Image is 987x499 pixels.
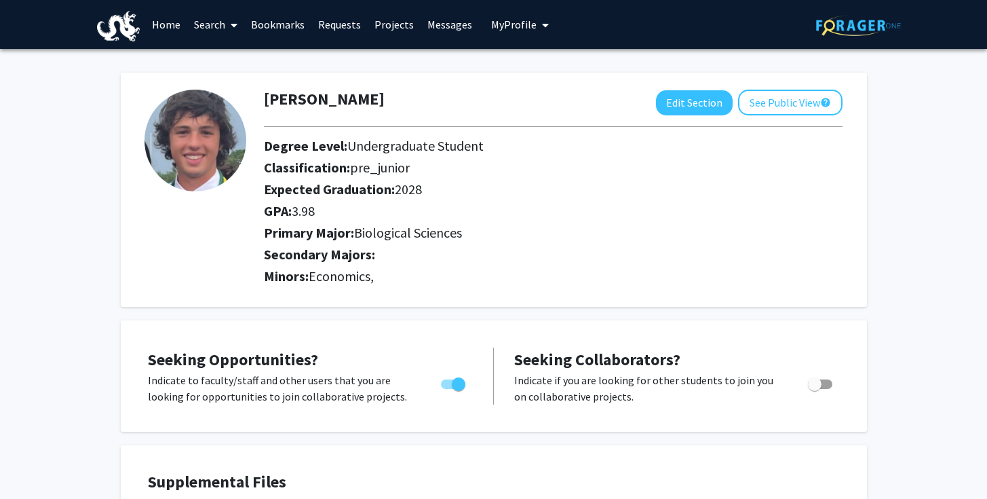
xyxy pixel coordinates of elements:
[264,138,843,154] h2: Degree Level:
[264,203,843,219] h2: GPA:
[354,224,462,241] span: Biological Sciences
[187,1,244,48] a: Search
[738,90,843,115] button: See Public View
[264,90,385,109] h1: [PERSON_NAME]
[311,1,368,48] a: Requests
[309,267,374,284] span: Economics,
[347,137,484,154] span: Undergraduate Student
[264,246,843,263] h2: Secondary Majors:
[514,349,680,370] span: Seeking Collaborators?
[395,181,422,198] span: 2028
[264,160,843,176] h2: Classification:
[368,1,421,48] a: Projects
[436,372,473,392] div: Toggle
[816,15,901,36] img: ForagerOne Logo
[802,372,840,392] div: Toggle
[148,473,840,492] h4: Supplemental Files
[264,268,843,284] h2: Minors:
[145,1,187,48] a: Home
[491,18,537,31] span: My Profile
[421,1,479,48] a: Messages
[244,1,311,48] a: Bookmarks
[264,181,843,198] h2: Expected Graduation:
[148,349,318,370] span: Seeking Opportunities?
[350,159,410,176] span: pre_junior
[656,90,733,115] button: Edit Section
[264,225,843,241] h2: Primary Major:
[514,372,782,405] p: Indicate if you are looking for other students to join you on collaborative projects.
[144,90,246,191] img: Profile Picture
[97,11,140,41] img: Drexel University Logo
[148,372,415,405] p: Indicate to faculty/staff and other users that you are looking for opportunities to join collabor...
[292,202,315,219] span: 3.98
[820,94,831,111] mat-icon: help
